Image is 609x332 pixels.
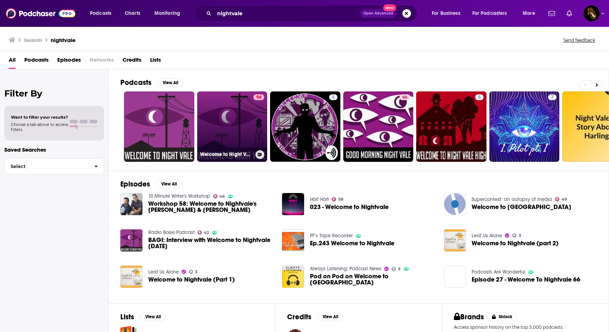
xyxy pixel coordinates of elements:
h3: nightvale [51,37,75,44]
a: Always Listening: Podcast News [310,266,381,272]
a: 10 Minute Writer's Workshop [148,193,210,199]
a: Show notifications dropdown [564,7,575,20]
a: 5 [329,94,337,100]
a: 42 [198,230,209,235]
span: Networks [90,54,114,69]
span: More [523,8,535,19]
a: 94Welcome to Night Vale [197,91,268,162]
a: Podcasts Are Wonderful [472,269,525,275]
a: 3 [512,233,521,238]
img: Welcome to Nightvale (Part 1) [120,266,142,288]
a: Charts [120,8,145,19]
h2: Lists [120,312,134,321]
a: Episodes [57,54,81,69]
a: PF’s Tape Recorder [310,233,353,239]
a: 5 [416,91,486,162]
span: 66 [402,94,407,101]
button: open menu [468,8,518,19]
a: 7 [548,94,556,100]
span: Open Advanced [363,12,393,15]
h2: Filter By [4,88,104,99]
a: 94 [253,94,264,100]
a: Show notifications dropdown [546,7,558,20]
span: For Podcasters [472,8,507,19]
h3: Welcome to Night Vale [200,151,253,157]
div: Search podcasts, credits, & more... [201,5,424,22]
img: Welcome to Nightvale (part 2) [444,229,466,251]
a: Supercontext: an autopsy of media [472,196,552,202]
a: Ep.243 Welcome to Nightvale [310,240,394,246]
img: Pod on Pod on Welcome to Nightvale [282,266,304,288]
a: 5 [270,91,340,162]
img: Podchaser - Follow, Share and Rate Podcasts [6,7,75,20]
img: Ep.243 Welcome to Nightvale [282,229,304,251]
input: Search podcasts, credits, & more... [214,8,360,19]
a: BAGI: Interview with Welcome to Nightvale July 19, 2016 [148,237,274,249]
a: Leaf Us Alone [472,233,502,239]
span: Choose a tab above to access filters. [11,122,68,132]
span: Pod on Pod on Welcome to [GEOGRAPHIC_DATA] [310,273,435,286]
a: ListsView All [120,312,166,321]
span: 7 [551,94,554,101]
a: 58 [332,197,343,201]
a: 023 - Welcome to Nightvale [310,204,389,210]
button: View All [156,180,182,188]
span: 94 [256,94,261,101]
button: Show profile menu [584,5,600,21]
span: Workshop 58: Welcome to Nightvale's [PERSON_NAME] & [PERSON_NAME] [148,201,274,213]
a: 46 [213,194,225,198]
a: CreditsView All [287,312,343,321]
p: Access sponsor history on the top 5,000 podcasts. [454,324,597,330]
button: open menu [518,8,544,19]
span: 5 [478,94,481,101]
img: Welcome to Nightvale [444,193,466,215]
img: Workshop 58: Welcome to Nightvale's Jeffrey Cranor & Joseph Fink [120,193,142,215]
span: 3 [519,234,521,237]
span: 5 [332,94,335,101]
a: Lists [150,54,161,69]
span: Logged in as RustyQuill [584,5,600,21]
button: open menu [85,8,121,19]
span: Want to filter your results? [11,115,68,120]
a: All [9,54,16,69]
span: New [383,4,396,11]
span: Podcasts [90,8,111,19]
a: EpisodesView All [120,180,182,189]
a: Episode 27 - Welcome To Nightvale 66 [472,276,580,283]
a: 66 [399,94,410,100]
button: Open AdvancedNew [360,9,397,18]
h2: Episodes [120,180,150,189]
a: PodcastsView All [120,78,183,87]
span: Welcome to [GEOGRAPHIC_DATA] [472,204,571,210]
a: Podcasts [24,54,49,69]
h2: Brands [454,312,484,321]
a: 7 [489,91,560,162]
a: Hört Hört [310,196,329,202]
img: 023 - Welcome to Nightvale [282,193,304,215]
a: 5 [391,267,401,271]
img: User Profile [584,5,600,21]
span: Charts [125,8,140,19]
a: 3 [189,270,198,274]
a: BAGI: Interview with Welcome to Nightvale July 19, 2016 [120,229,142,251]
a: Credits [123,54,141,69]
p: Saved Searches [4,146,104,153]
span: 46 [219,195,225,198]
span: 5 [398,267,401,271]
h2: Podcasts [120,78,152,87]
span: 3 [195,270,198,274]
img: Episode 27 - Welcome To Nightvale 66 [444,266,466,288]
button: Select [4,158,104,175]
span: Select [5,164,88,169]
a: Welcome to Nightvale [472,204,571,210]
